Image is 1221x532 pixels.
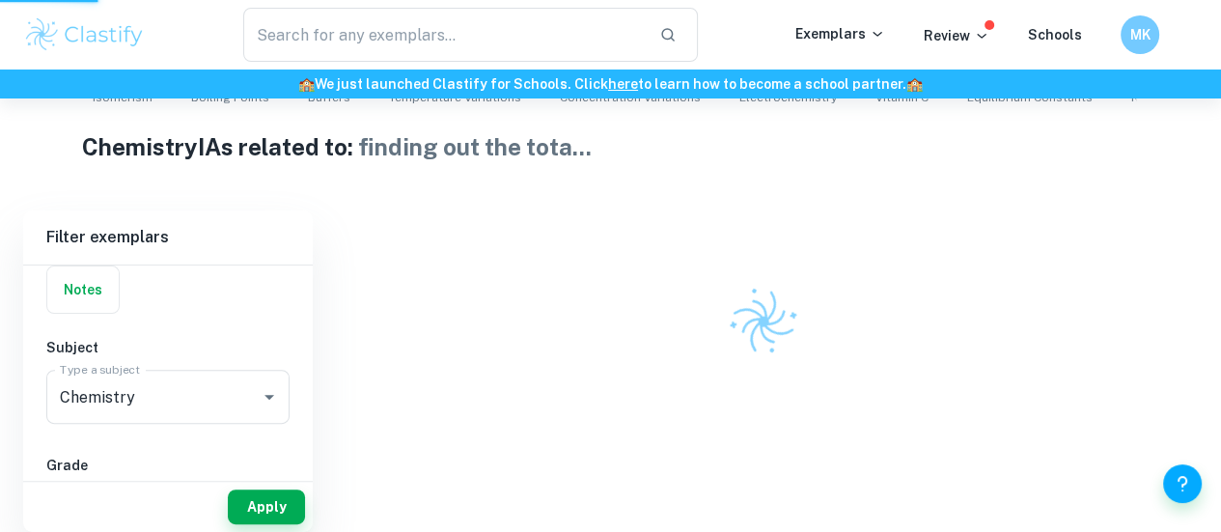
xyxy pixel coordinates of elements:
[46,455,290,476] h6: Grade
[298,76,315,92] span: 🏫
[1129,24,1152,45] h6: MK
[46,337,290,358] h6: Subject
[358,133,592,160] span: finding out the tota ...
[256,383,283,410] button: Open
[924,25,989,46] p: Review
[608,76,638,92] a: here
[47,266,119,313] button: Notes
[1163,464,1202,503] button: Help and Feedback
[716,275,809,368] img: Clastify logo
[795,23,885,44] p: Exemplars
[1028,27,1082,42] a: Schools
[243,8,644,62] input: Search for any exemplars...
[4,73,1217,95] h6: We just launched Clastify for Schools. Click to learn how to become a school partner.
[906,76,923,92] span: 🏫
[228,490,305,524] button: Apply
[23,210,313,265] h6: Filter exemplars
[60,361,140,378] label: Type a subject
[23,15,146,54] img: Clastify logo
[82,129,1139,164] h1: Chemistry IAs related to:
[1121,15,1159,54] button: MK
